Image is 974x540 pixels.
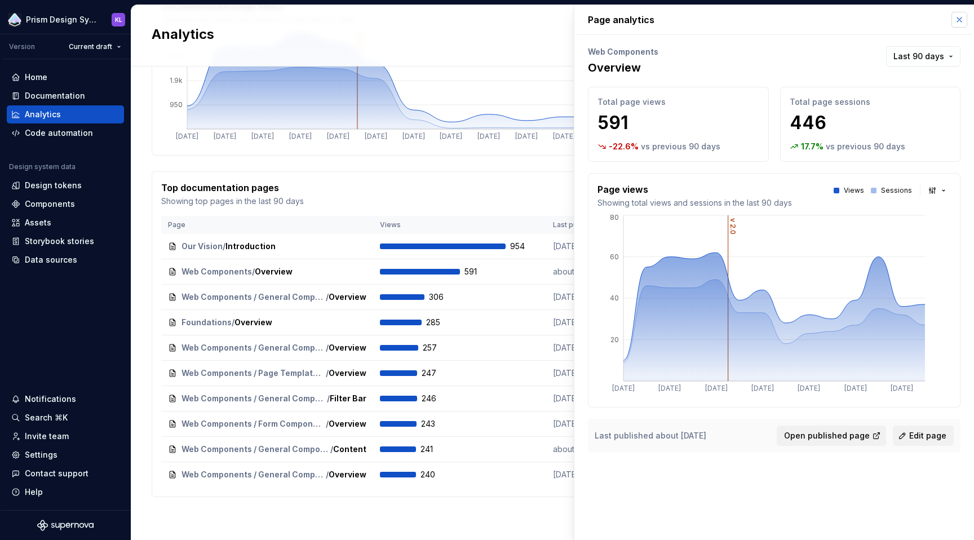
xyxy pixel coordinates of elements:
svg: Supernova Logo [37,520,94,531]
button: Open published page [777,426,886,446]
tspan: 1.9k [170,76,183,85]
th: Page [161,216,373,234]
div: Assets [25,217,51,228]
p: [DATE] [553,241,637,252]
p: Last published about [DATE] [595,430,706,441]
p: Showing top pages in the last 90 days [161,196,304,207]
span: 591 [464,266,494,277]
p: Sessions [881,186,912,195]
span: Last 90 days [893,51,944,62]
a: Documentation [7,87,124,105]
span: Filter Bar [330,393,366,404]
span: 241 [420,444,450,455]
p: [DATE] [553,291,637,303]
div: Analytics [25,109,61,120]
span: Foundations [181,317,232,328]
span: Overview [329,418,366,430]
tspan: [DATE] [612,384,635,392]
span: 247 [422,368,451,379]
span: / [327,393,330,404]
p: Overview [588,60,658,76]
span: Web Components / General Components / Alert Banners [181,469,326,480]
img: 106765b7-6fc4-4b5d-8be0-32f944830029.png [8,13,21,26]
span: Content [333,444,366,455]
span: 954 [510,241,539,252]
p: vs previous 90 days [826,141,905,152]
div: Search ⌘K [25,412,68,423]
button: Current draft [64,39,126,55]
tspan: 950 [170,100,183,109]
button: Contact support [7,464,124,483]
span: Web Components / Page Templates / Datagrid [181,368,326,379]
p: Total page views [597,96,759,108]
div: Storybook stories [25,236,94,247]
tspan: [DATE] [402,132,425,140]
tspan: [DATE] [705,384,728,392]
button: Help [7,483,124,501]
tspan: [DATE] [891,384,913,392]
span: 246 [422,393,451,404]
span: Overview [234,317,272,328]
span: 257 [423,342,452,353]
div: Version [9,42,35,51]
div: Prism Design System [26,14,98,25]
span: Current draft [69,42,112,51]
span: / [223,241,225,252]
tspan: [DATE] [515,132,538,140]
span: Overview [255,266,293,277]
span: / [326,469,329,480]
p: [DATE] [553,469,637,480]
p: about [DATE] [553,266,637,277]
button: Last 90 days [886,46,960,67]
div: Data sources [25,254,77,265]
a: Code automation [7,124,124,142]
div: Design tokens [25,180,82,191]
a: Analytics [7,105,124,123]
span: 240 [420,469,450,480]
p: -22.6 % [609,141,639,152]
div: Invite team [25,431,69,442]
tspan: 80 [610,213,619,222]
span: Edit page [909,430,946,441]
span: Web Components / General Components / Modal [181,444,330,455]
tspan: [DATE] [365,132,387,140]
span: Web Components / General Components / Filters [181,393,327,404]
div: Settings [25,449,57,461]
tspan: [DATE] [553,132,575,140]
p: 17.7 % [801,141,824,152]
div: Home [25,72,47,83]
p: [DATE] [553,418,637,430]
span: Introduction [225,241,276,252]
tspan: [DATE] [477,132,500,140]
p: 591 [597,112,759,134]
p: about [DATE] [553,444,637,455]
a: Design tokens [7,176,124,194]
span: Web Components [181,266,252,277]
span: 285 [426,317,455,328]
tspan: 20 [610,335,619,344]
tspan: [DATE] [176,132,198,140]
span: 243 [421,418,450,430]
div: Help [25,486,43,498]
p: Page views [597,183,792,196]
div: Contact support [25,468,88,479]
tspan: [DATE] [327,132,349,140]
a: Storybook stories [7,232,124,250]
a: Invite team [7,427,124,445]
tspan: [DATE] [440,132,462,140]
p: [DATE] [553,368,637,379]
span: Our Vision [181,241,223,252]
span: / [326,342,329,353]
button: Notifications [7,390,124,408]
span: / [326,291,329,303]
span: Open published page [784,430,870,441]
div: Notifications [25,393,76,405]
span: / [252,266,255,277]
a: Home [7,68,124,86]
th: Views [373,216,546,234]
div: KL [115,15,122,24]
p: 446 [790,112,951,134]
p: [DATE] [553,393,637,404]
th: Last published [546,216,644,234]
